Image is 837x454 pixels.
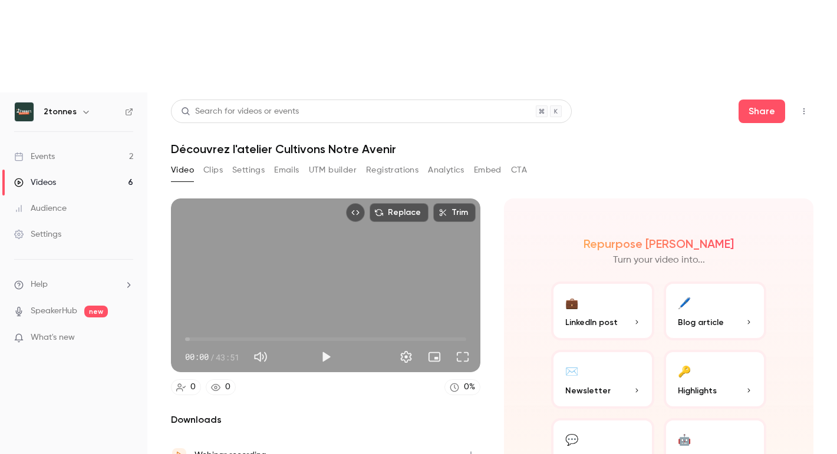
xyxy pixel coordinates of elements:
div: 🤖 [678,430,691,448]
button: Top Bar Actions [795,102,813,121]
h2: Downloads [171,413,480,427]
button: Emails [274,161,299,180]
span: 00:00 [185,351,209,363]
div: Settings [14,228,61,240]
div: 🖊️ [678,293,691,311]
button: UTM builder [309,161,357,180]
button: Full screen [451,345,474,369]
span: Highlights [678,385,717,397]
h2: Repurpose [PERSON_NAME] [584,237,734,251]
button: Clips [203,161,223,180]
p: Turn your video into... [613,253,705,267]
button: Mute [249,345,272,369]
span: new [84,306,108,317]
div: Search for videos or events [181,105,299,118]
div: Audience [14,203,67,214]
button: Analytics [428,161,464,180]
span: 43:51 [216,351,239,363]
button: Settings [232,161,265,180]
span: Help [31,279,48,291]
button: Embed video [346,203,365,222]
div: 00:00 [185,351,239,363]
button: Trim [433,203,476,222]
a: 0 [206,379,236,395]
iframe: Noticeable Trigger [119,333,133,343]
h1: Découvrez l'atelier Cultivons Notre Avenir [171,142,813,156]
div: 0 [225,381,230,393]
li: help-dropdown-opener [14,279,133,291]
img: 2tonnes [15,102,34,121]
button: Registrations [366,161,418,180]
span: Newsletter [565,385,611,397]
div: 💬 [565,430,578,448]
div: Events [14,151,55,163]
span: Blog article [678,316,724,329]
button: Play [314,345,338,369]
button: Turn on miniplayer [423,345,446,369]
span: What's new [31,332,75,344]
button: Replace [370,203,429,222]
div: 🔑 [678,362,691,380]
span: LinkedIn post [565,316,618,329]
button: Embed [474,161,502,180]
div: 💼 [565,293,578,311]
button: Share [739,100,785,123]
button: 🔑Highlights [664,350,767,409]
div: ✉️ [565,362,578,380]
div: 0 % [464,381,475,393]
button: Settings [394,345,418,369]
button: 💼LinkedIn post [551,281,654,340]
button: CTA [511,161,527,180]
button: ✉️Newsletter [551,350,654,409]
a: SpeakerHub [31,305,77,317]
h6: 2tonnes [44,106,77,118]
div: Videos [14,177,56,188]
button: 🖊️Blog article [664,281,767,340]
a: 0% [444,379,480,395]
div: 0 [190,381,196,393]
span: / [210,351,215,363]
a: 0 [171,379,201,395]
button: Video [171,161,194,180]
